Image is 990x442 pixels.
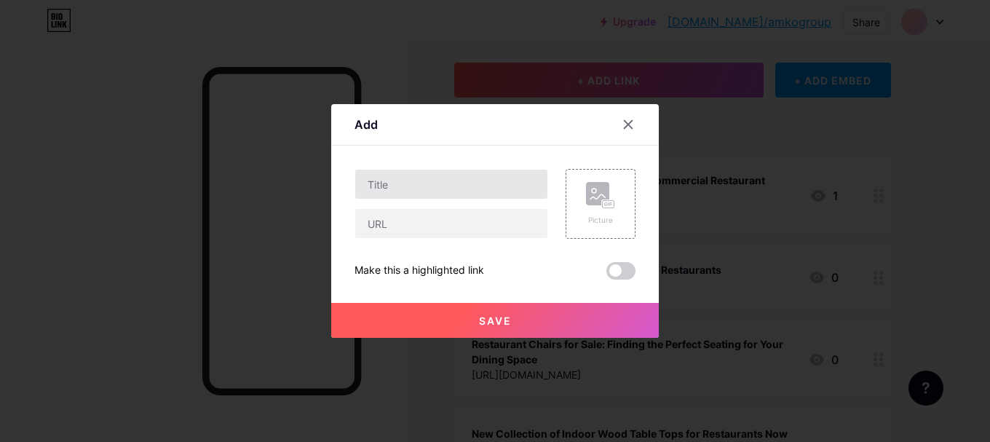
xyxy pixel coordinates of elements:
[355,170,547,199] input: Title
[355,116,378,133] div: Add
[355,262,484,280] div: Make this a highlighted link
[331,303,659,338] button: Save
[479,315,512,327] span: Save
[586,215,615,226] div: Picture
[355,209,547,238] input: URL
